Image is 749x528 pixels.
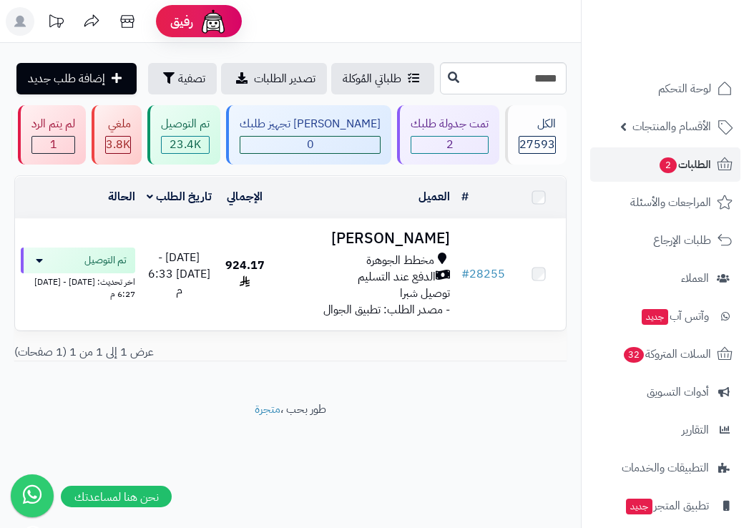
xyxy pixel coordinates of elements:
[221,63,327,94] a: تصدير الطلبات
[653,230,711,250] span: طلبات الإرجاع
[590,489,740,523] a: تطبيق المتجرجديد
[31,116,75,132] div: لم يتم الرد
[32,137,74,153] span: 1
[162,137,209,153] div: 23378
[358,269,436,285] span: الدفع عند التسليم
[590,413,740,447] a: التقارير
[394,105,502,165] a: تمت جدولة طلبك 2
[255,401,280,418] a: متجرة
[411,116,489,132] div: تمت جدولة طلبك
[418,188,450,205] a: العميل
[519,116,556,132] div: الكل
[38,7,74,39] a: تحديثات المنصة
[331,63,434,94] a: طلباتي المُوكلة
[199,7,227,36] img: ai-face.png
[4,344,577,361] div: عرض 1 إلى 1 من 1 (1 صفحات)
[502,105,569,165] a: الكل27593
[89,105,145,165] a: ملغي 3.8K
[590,72,740,106] a: لوحة التحكم
[461,265,505,283] a: #28255
[590,261,740,295] a: العملاء
[148,63,217,94] button: تصفية
[343,70,401,87] span: طلباتي المُوكلة
[254,70,315,87] span: تصدير الطلبات
[108,188,135,205] a: الحالة
[590,375,740,409] a: أدوات التسويق
[647,382,709,402] span: أدوات التسويق
[590,299,740,333] a: وآتس آبجديد
[658,79,711,99] span: لوحة التحكم
[590,185,740,220] a: المراجعات والأسئلة
[622,344,711,364] span: السلات المتروكة
[147,188,212,205] a: تاريخ الطلب
[170,13,193,30] span: رفيق
[106,137,130,153] div: 3832
[162,137,209,153] span: 23.4K
[148,249,210,299] span: [DATE] - [DATE] 6:33 م
[106,137,130,153] span: 3.8K
[145,105,223,165] a: تم التوصيل 23.4K
[178,70,205,87] span: تصفية
[625,496,709,516] span: تطبيق المتجر
[411,137,488,153] span: 2
[84,253,127,268] span: تم التوصيل
[658,155,711,175] span: الطلبات
[519,137,555,153] span: 27593
[28,70,105,87] span: إضافة طلب جديد
[682,420,709,440] span: التقارير
[630,192,711,212] span: المراجعات والأسئلة
[161,116,210,132] div: تم التوصيل
[240,116,381,132] div: [PERSON_NAME] تجهيز طلبك
[624,347,644,363] span: 32
[278,230,450,247] h3: [PERSON_NAME]
[660,157,677,173] span: 2
[590,451,740,485] a: التطبيقات والخدمات
[461,188,469,205] a: #
[227,188,263,205] a: الإجمالي
[461,265,469,283] span: #
[400,285,450,302] span: توصيل شبرا
[223,105,394,165] a: [PERSON_NAME] تجهيز طلبك 0
[273,219,456,330] td: - مصدر الطلب: تطبيق الجوال
[622,458,709,478] span: التطبيقات والخدمات
[16,63,137,94] a: إضافة طلب جديد
[366,253,434,269] span: مخطط الجوهرة
[240,137,380,153] span: 0
[626,499,652,514] span: جديد
[590,147,740,182] a: الطلبات2
[15,105,89,165] a: لم يتم الرد 1
[681,268,709,288] span: العملاء
[225,257,265,290] span: 924.17
[642,309,668,325] span: جديد
[21,273,135,300] div: اخر تحديث: [DATE] - [DATE] 6:27 م
[632,117,711,137] span: الأقسام والمنتجات
[105,116,131,132] div: ملغي
[590,223,740,258] a: طلبات الإرجاع
[590,337,740,371] a: السلات المتروكة32
[640,306,709,326] span: وآتس آب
